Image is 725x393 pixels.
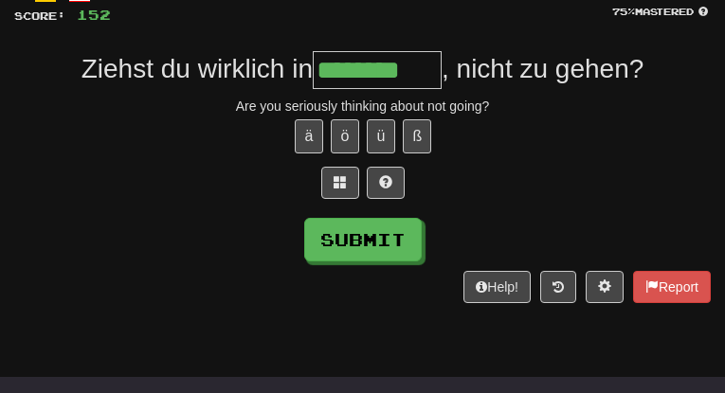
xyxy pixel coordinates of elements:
span: 75 % [612,6,635,17]
span: Score: [14,9,65,22]
button: Report [633,271,711,303]
button: Submit [304,218,422,261]
button: ü [367,119,395,153]
span: 152 [77,7,111,23]
div: Mastered [608,5,711,18]
span: Ziehst du wirklich in [82,54,313,83]
button: Switch sentence to multiple choice alt+p [321,167,359,199]
button: ö [331,119,359,153]
button: Single letter hint - you only get 1 per sentence and score half the points! alt+h [367,167,405,199]
div: Are you seriously thinking about not going? [14,97,711,116]
button: ß [403,119,431,153]
button: Round history (alt+y) [540,271,576,303]
button: Help! [463,271,531,303]
span: , nicht zu gehen? [442,54,643,83]
button: ä [295,119,323,153]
